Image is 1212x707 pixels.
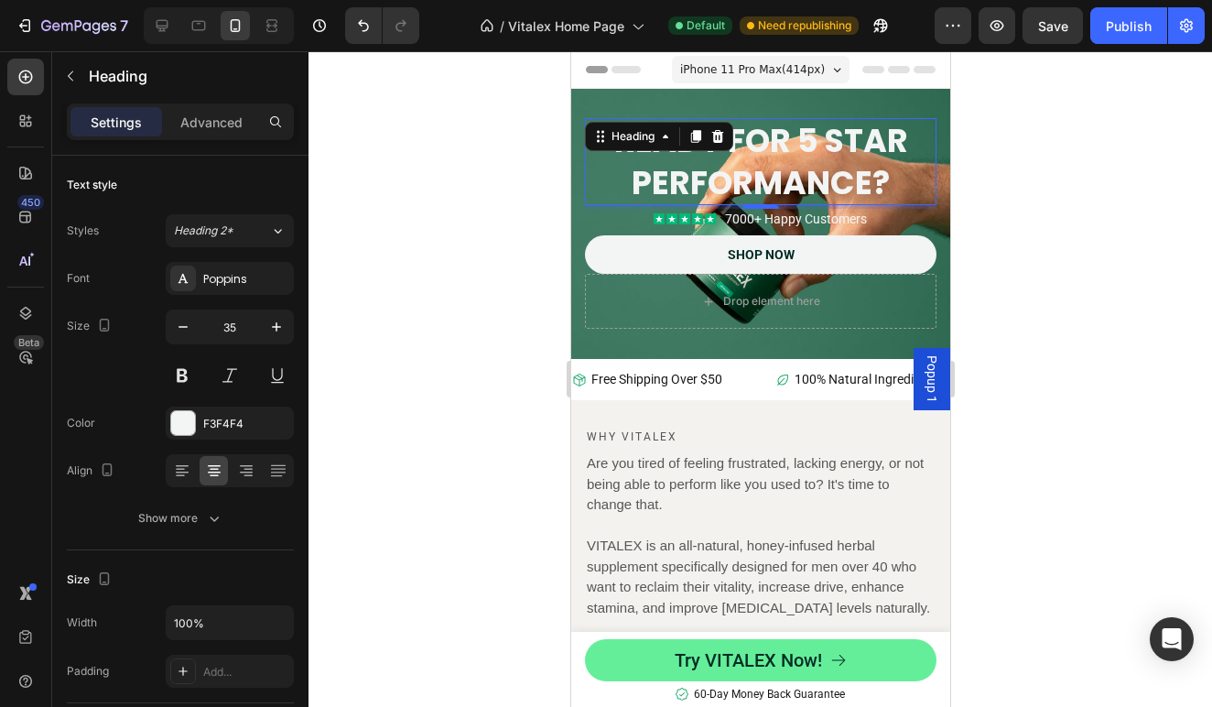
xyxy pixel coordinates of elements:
[203,664,289,680] div: Add...
[167,606,293,639] input: Auto
[1038,18,1068,34] span: Save
[500,16,504,36] span: /
[67,314,115,339] div: Size
[180,113,243,132] p: Advanced
[67,223,99,239] div: Styles
[687,17,725,34] span: Default
[166,214,294,247] button: Heading 2*
[203,416,289,432] div: F3F4F4
[120,15,128,37] p: 7
[89,65,287,87] p: Heading
[138,509,223,528] div: Show more
[345,7,419,44] div: Undo/Redo
[67,177,117,193] div: Text style
[571,51,950,707] iframe: Design area
[67,415,95,431] div: Color
[508,16,624,36] span: Vitalex Home Page
[7,7,136,44] button: 7
[67,459,118,484] div: Align
[67,615,97,631] div: Width
[1150,617,1194,661] div: Open Intercom Messenger
[203,271,289,288] div: Poppins
[1090,7,1167,44] button: Publish
[14,335,44,350] div: Beta
[67,502,294,535] button: Show more
[67,663,109,680] div: Padding
[758,17,851,34] span: Need republishing
[1023,7,1083,44] button: Save
[67,568,115,593] div: Size
[174,223,233,239] span: Heading 2*
[1106,16,1152,36] div: Publish
[91,113,142,132] p: Settings
[17,195,44,210] div: 450
[67,270,90,287] div: Font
